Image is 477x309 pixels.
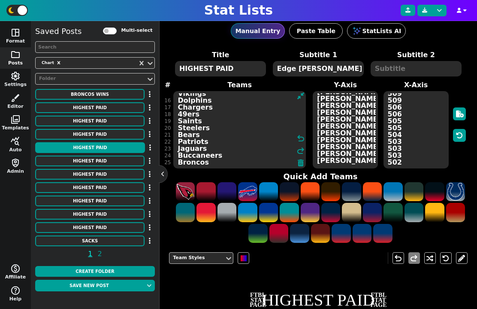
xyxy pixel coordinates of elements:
button: Paste Table [289,23,343,39]
div: Folder [39,75,142,83]
label: Subtitle 1 [269,50,367,60]
span: settings [10,71,21,81]
label: Title [172,50,269,60]
h1: Stat Lists [204,3,273,18]
div: Chart [39,59,55,67]
span: monetization_on [10,263,21,274]
button: StatLists AI [347,23,406,39]
label: Multi-select [121,27,152,34]
span: brush [10,93,21,103]
button: HIGHEST PAID [35,102,145,113]
button: Create Folder [35,266,155,277]
textarea: [PERSON_NAME] [PERSON_NAME] [PERSON_NAME] [PERSON_NAME] [PERSON_NAME] [PERSON_NAME] [PERSON_NAME]... [313,91,378,168]
button: HIGHEST PAID [35,129,145,140]
span: redo [296,146,306,156]
span: 1 [87,248,94,259]
button: HIGHEST PAID [35,209,145,220]
label: Subtitle 2 [367,50,465,60]
div: 22 [164,138,171,145]
textarea: Edge [PERSON_NAME] [273,61,364,76]
div: 24 [164,152,171,159]
textarea: Steelers Browns Texans Raiders 49ers Jaguars Giants Bears Packers Vikings Chiefs Bengals Bills Ca... [173,91,305,168]
textarea: 554 527 527 525 522 522 521 520 517 517 513 513 510 510 509 509 506 506 505 505 504 503 503 503 502 [383,91,449,168]
div: 20 [164,125,171,132]
div: Remove Chart [55,59,63,67]
label: X-Axis [380,80,451,90]
span: shield_person [10,158,21,168]
button: redo [408,252,420,264]
button: HIGHEST PAID [35,222,145,233]
div: 23 [164,145,171,152]
label: # [165,80,170,90]
div: 18 [164,111,171,118]
button: SACKS [35,236,145,246]
button: HIGHEST PAID [35,142,145,153]
button: HIGHEST PAID [35,169,145,180]
button: HIGHEST PAID [35,196,145,206]
span: query_stats [10,136,21,147]
div: 19 [164,118,171,125]
div: Team Styles [173,254,221,262]
span: undo [296,133,306,144]
h4: Quick Add Teams [171,172,470,181]
button: Save new post [35,280,143,291]
button: Manual Entry [231,23,285,39]
h5: Saved Posts [35,27,82,36]
span: FTBL STAT PAGE [250,293,266,307]
button: undo [392,252,404,264]
span: help [10,285,21,296]
textarea: HIGHEST PAID [175,61,266,76]
span: photo_library [10,114,21,125]
span: space_dashboard [10,28,21,38]
h1: HIGHEST PAID [249,292,387,309]
input: Search [35,41,155,53]
button: HIGHEST PAID [35,116,145,126]
div: 25 [164,159,171,166]
label: Y-Axis [310,80,380,90]
button: Broncos Wins [35,89,145,100]
span: 2 [97,248,103,259]
button: HIGHEST PAID [35,182,145,193]
div: 16 [164,97,171,104]
span: FTBL STAT PAGE [370,293,387,307]
button: HIGHEST PAID [35,156,145,166]
span: redo [409,253,419,263]
div: 17 [164,104,171,111]
span: undo [393,253,403,263]
label: Teams [169,80,310,90]
span: folder [10,49,21,60]
div: 21 [164,132,171,138]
